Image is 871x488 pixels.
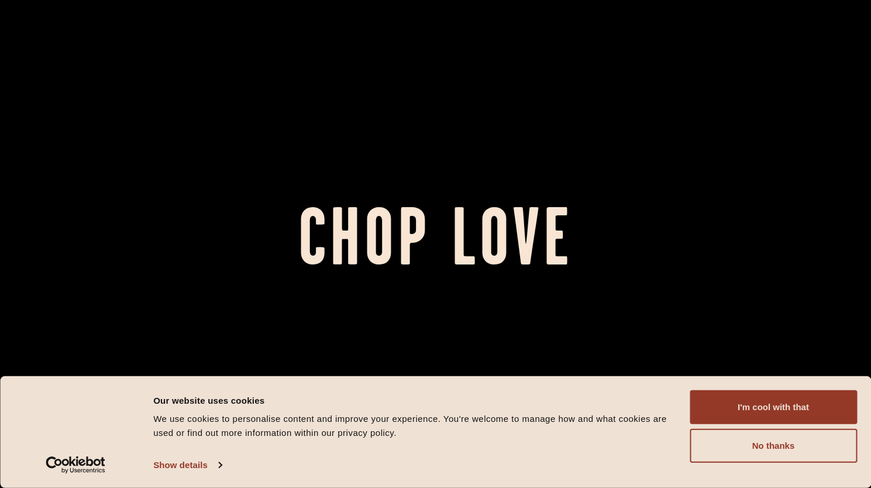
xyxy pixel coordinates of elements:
[25,456,127,474] a: Usercentrics Cookiebot - opens in a new window
[153,393,676,407] div: Our website uses cookies
[153,412,676,440] div: We use cookies to personalise content and improve your experience. You're welcome to manage how a...
[690,390,857,424] button: I'm cool with that
[153,456,221,474] a: Show details
[690,429,857,463] button: No thanks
